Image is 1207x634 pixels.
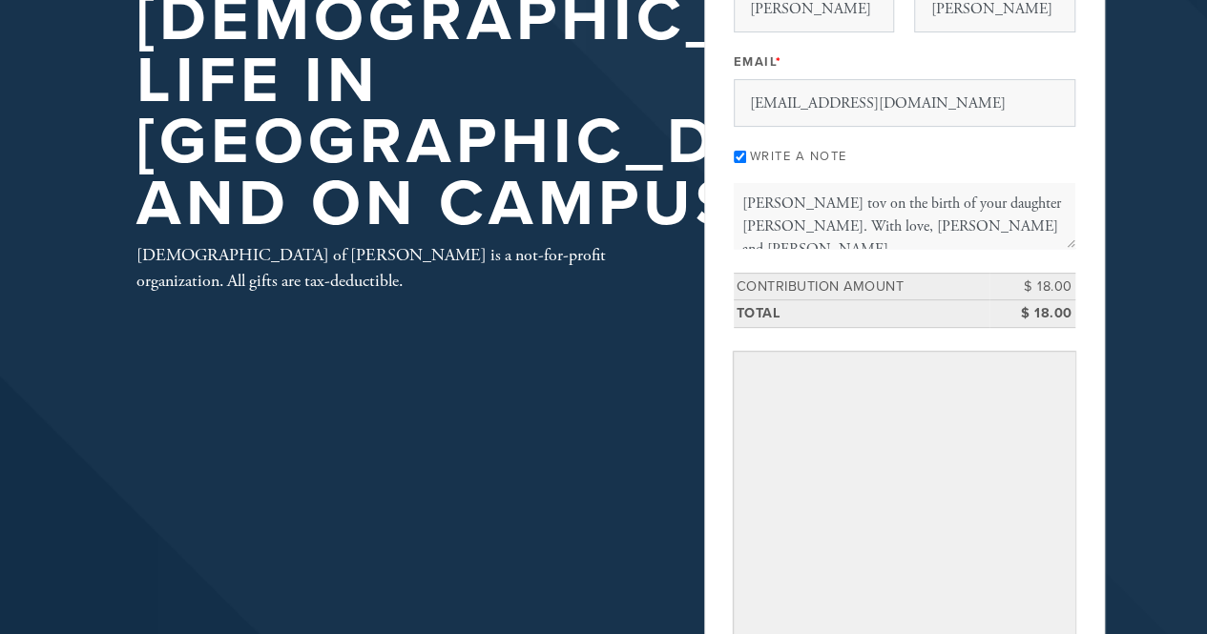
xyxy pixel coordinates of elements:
[734,300,989,328] td: Total
[776,54,782,70] span: This field is required.
[734,53,782,71] label: Email
[750,149,847,164] label: Write a note
[734,273,989,300] td: Contribution Amount
[136,242,642,294] div: [DEMOGRAPHIC_DATA] of [PERSON_NAME] is a not-for-profit organization. All gifts are tax-deductible.
[989,300,1075,328] td: $ 18.00
[989,273,1075,300] td: $ 18.00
